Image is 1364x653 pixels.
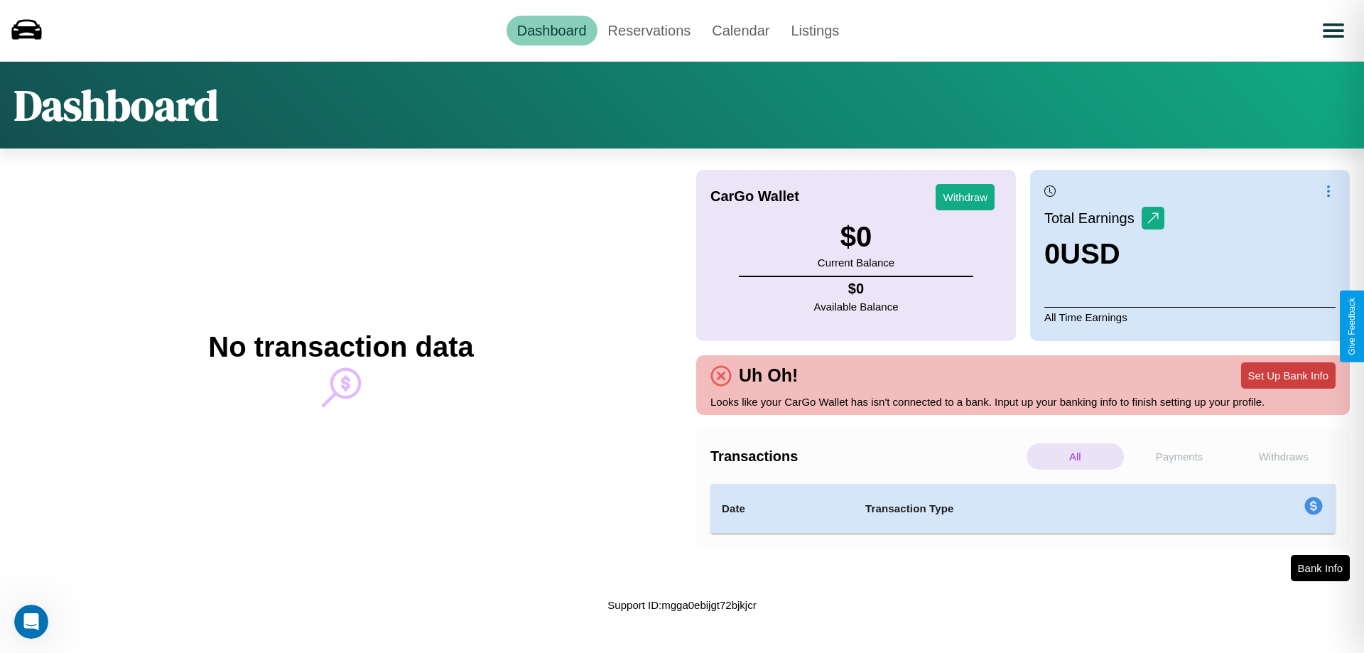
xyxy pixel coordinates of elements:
[818,221,894,253] h3: $ 0
[710,392,1336,411] p: Looks like your CarGo Wallet has isn't connected to a bank. Input up your banking info to finish ...
[722,500,843,517] h4: Date
[818,253,894,272] p: Current Balance
[597,16,702,45] a: Reservations
[865,500,1188,517] h4: Transaction Type
[814,281,899,297] h4: $ 0
[1235,443,1332,470] p: Withdraws
[607,595,756,615] p: Support ID: mgga0ebijgt72bjkjcr
[208,331,473,363] h2: No transaction data
[1044,238,1164,270] h3: 0 USD
[710,188,799,205] h4: CarGo Wallet
[1314,11,1353,50] button: Open menu
[14,605,48,639] iframe: Intercom live chat
[1291,555,1350,581] button: Bank Info
[701,16,780,45] a: Calendar
[710,484,1336,534] table: simple table
[780,16,850,45] a: Listings
[1044,205,1142,231] p: Total Earnings
[732,365,805,386] h4: Uh Oh!
[1347,298,1357,355] div: Give Feedback
[1131,443,1228,470] p: Payments
[14,76,218,134] h1: Dashboard
[1241,362,1336,389] button: Set Up Bank Info
[936,184,995,210] button: Withdraw
[1027,443,1124,470] p: All
[814,297,899,316] p: Available Balance
[1044,307,1336,327] p: All Time Earnings
[507,16,597,45] a: Dashboard
[710,448,1023,465] h4: Transactions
